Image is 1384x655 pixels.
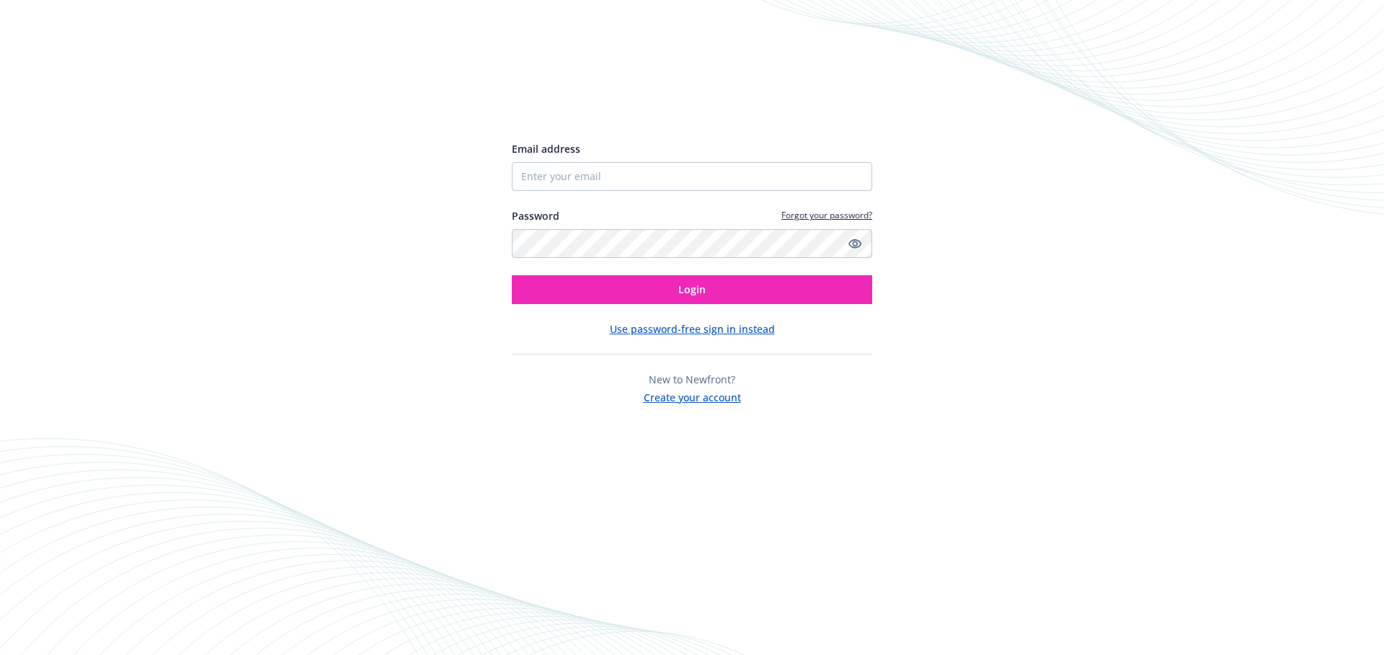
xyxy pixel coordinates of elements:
button: Create your account [644,387,741,405]
span: Email address [512,142,580,156]
img: Newfront logo [512,89,648,115]
input: Enter your email [512,162,872,191]
span: Login [678,282,706,296]
a: Show password [846,235,864,252]
button: Login [512,275,872,304]
a: Forgot your password? [781,209,872,221]
label: Password [512,208,559,223]
span: New to Newfront? [649,373,735,386]
button: Use password-free sign in instead [610,321,775,337]
input: Enter your password [512,229,872,258]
